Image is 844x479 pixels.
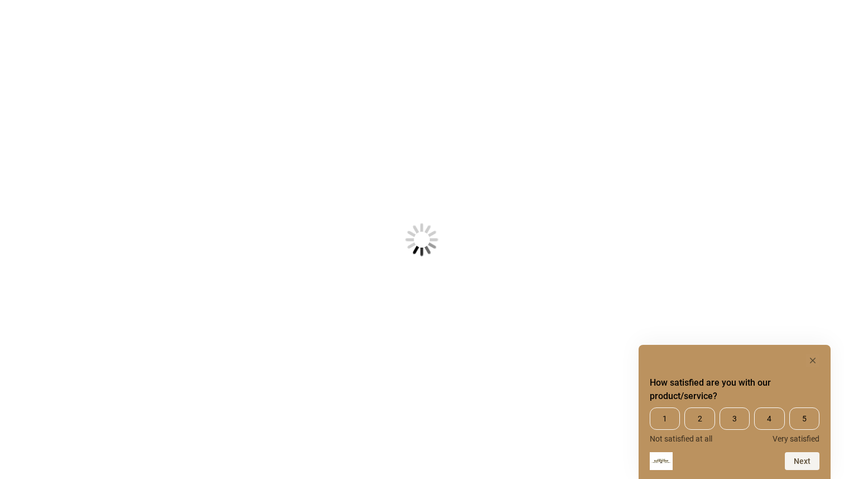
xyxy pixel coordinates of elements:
span: 3 [720,407,750,430]
div: How satisfied are you with our product/service? Select an option from 1 to 5, with 1 being Not sa... [650,407,819,443]
button: Next question [785,452,819,470]
h2: How satisfied are you with our product/service? Select an option from 1 to 5, with 1 being Not sa... [650,376,819,403]
span: Very satisfied [773,434,819,443]
span: 2 [684,407,714,430]
button: Hide survey [806,354,819,367]
span: 4 [754,407,784,430]
span: 5 [789,407,819,430]
div: How satisfied are you with our product/service? Select an option from 1 to 5, with 1 being Not sa... [650,354,819,470]
img: Loading [351,168,493,311]
span: Not satisfied at all [650,434,712,443]
span: 1 [650,407,680,430]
